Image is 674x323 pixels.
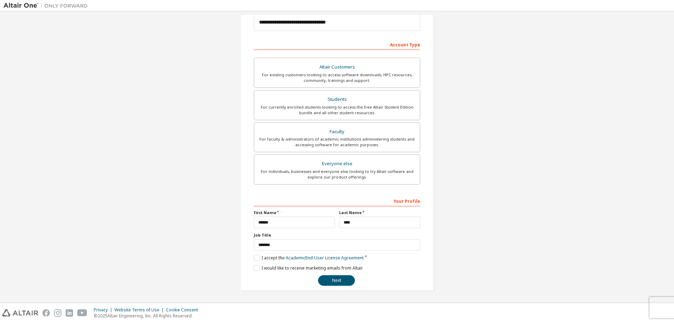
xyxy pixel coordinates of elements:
label: I accept the [254,255,364,261]
p: © 2025 Altair Engineering, Inc. All Rights Reserved. [94,313,202,319]
img: altair_logo.svg [2,309,38,317]
label: Last Name [339,210,420,215]
label: First Name [254,210,335,215]
div: For faculty & administrators of academic institutions administering students and accessing softwa... [258,136,416,148]
div: Website Terms of Use [114,307,166,313]
label: I would like to receive marketing emails from Altair [254,265,363,271]
img: facebook.svg [42,309,50,317]
div: Faculty [258,127,416,137]
button: Next [318,275,355,286]
div: Account Type [254,39,420,50]
div: Your Profile [254,195,420,206]
div: For existing customers looking to access software downloads, HPC resources, community, trainings ... [258,72,416,83]
div: Altair Customers [258,62,416,72]
img: youtube.svg [77,309,87,317]
img: Altair One [4,2,91,9]
div: For currently enrolled students looking to access the free Altair Student Edition bundle and all ... [258,104,416,116]
div: Cookie Consent [166,307,202,313]
img: linkedin.svg [66,309,73,317]
div: Privacy [94,307,114,313]
label: Job Title [254,232,420,238]
div: For individuals, businesses and everyone else looking to try Altair software and explore our prod... [258,169,416,180]
div: Everyone else [258,159,416,169]
img: instagram.svg [54,309,61,317]
div: Students [258,95,416,104]
a: Academic End-User License Agreement [286,255,364,261]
